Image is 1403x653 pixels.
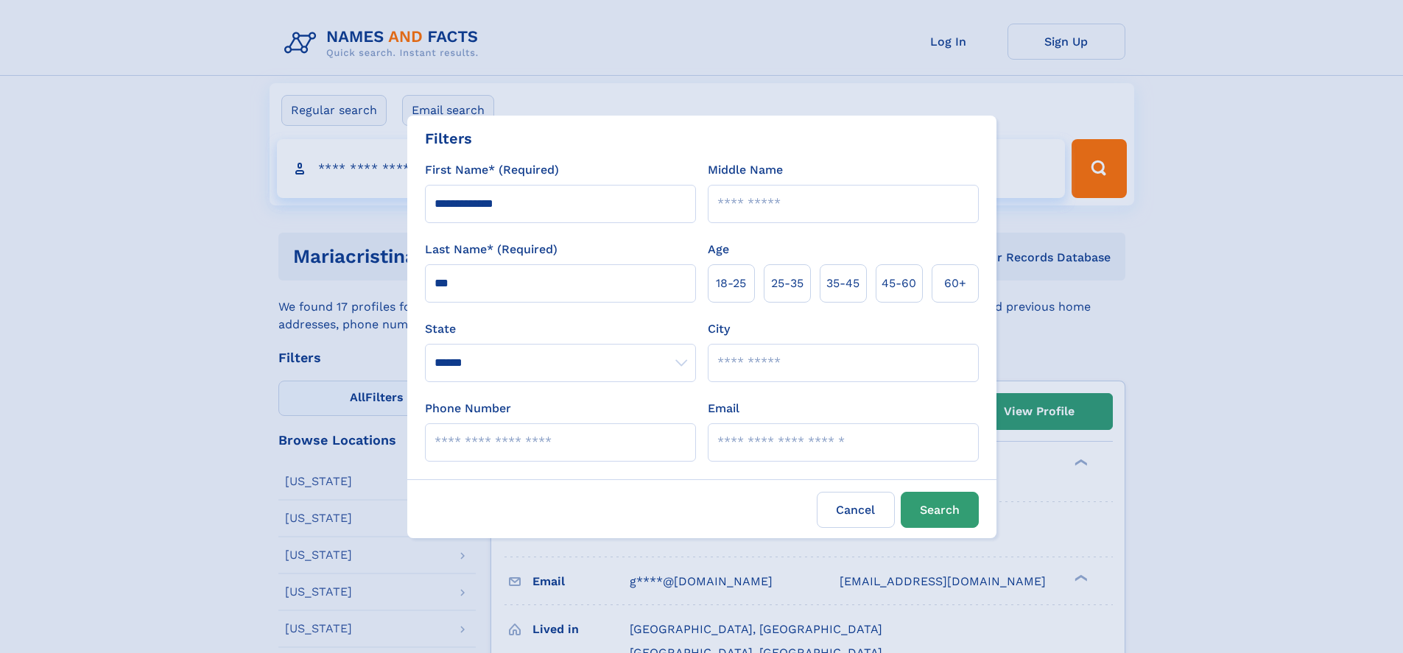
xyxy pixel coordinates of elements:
[708,241,729,258] label: Age
[425,400,511,417] label: Phone Number
[425,161,559,179] label: First Name* (Required)
[708,161,783,179] label: Middle Name
[425,127,472,149] div: Filters
[817,492,895,528] label: Cancel
[901,492,979,528] button: Search
[708,320,730,338] label: City
[882,275,916,292] span: 45‑60
[425,241,558,258] label: Last Name* (Required)
[716,275,746,292] span: 18‑25
[944,275,966,292] span: 60+
[425,320,696,338] label: State
[826,275,859,292] span: 35‑45
[771,275,804,292] span: 25‑35
[708,400,739,417] label: Email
